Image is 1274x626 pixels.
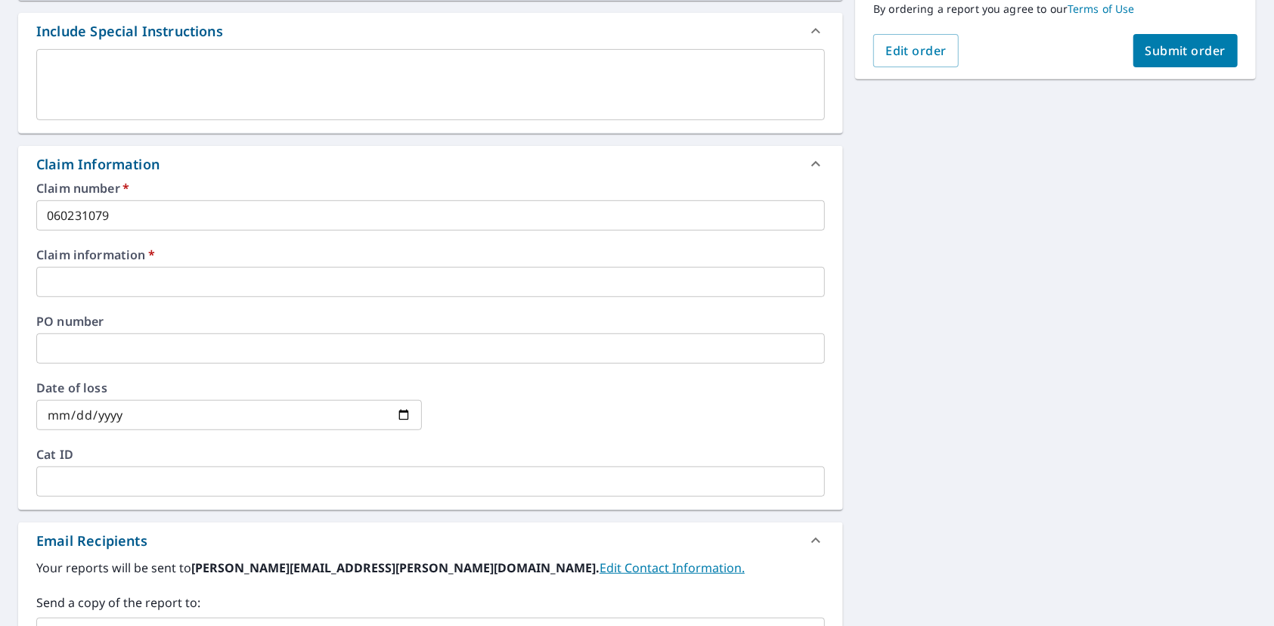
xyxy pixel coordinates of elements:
[36,531,147,551] div: Email Recipients
[36,21,223,42] div: Include Special Instructions
[18,13,843,49] div: Include Special Instructions
[885,42,947,59] span: Edit order
[18,522,843,559] div: Email Recipients
[873,2,1238,16] p: By ordering a report you agree to our
[36,182,825,194] label: Claim number
[36,448,825,460] label: Cat ID
[36,249,825,261] label: Claim information
[36,315,825,327] label: PO number
[36,559,825,577] label: Your reports will be sent to
[1068,2,1135,16] a: Terms of Use
[18,146,843,182] div: Claim Information
[1133,34,1238,67] button: Submit order
[1145,42,1226,59] span: Submit order
[873,34,959,67] button: Edit order
[191,559,600,576] b: [PERSON_NAME][EMAIL_ADDRESS][PERSON_NAME][DOMAIN_NAME].
[36,382,422,394] label: Date of loss
[36,154,160,175] div: Claim Information
[600,559,745,576] a: EditContactInfo
[36,593,825,612] label: Send a copy of the report to:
